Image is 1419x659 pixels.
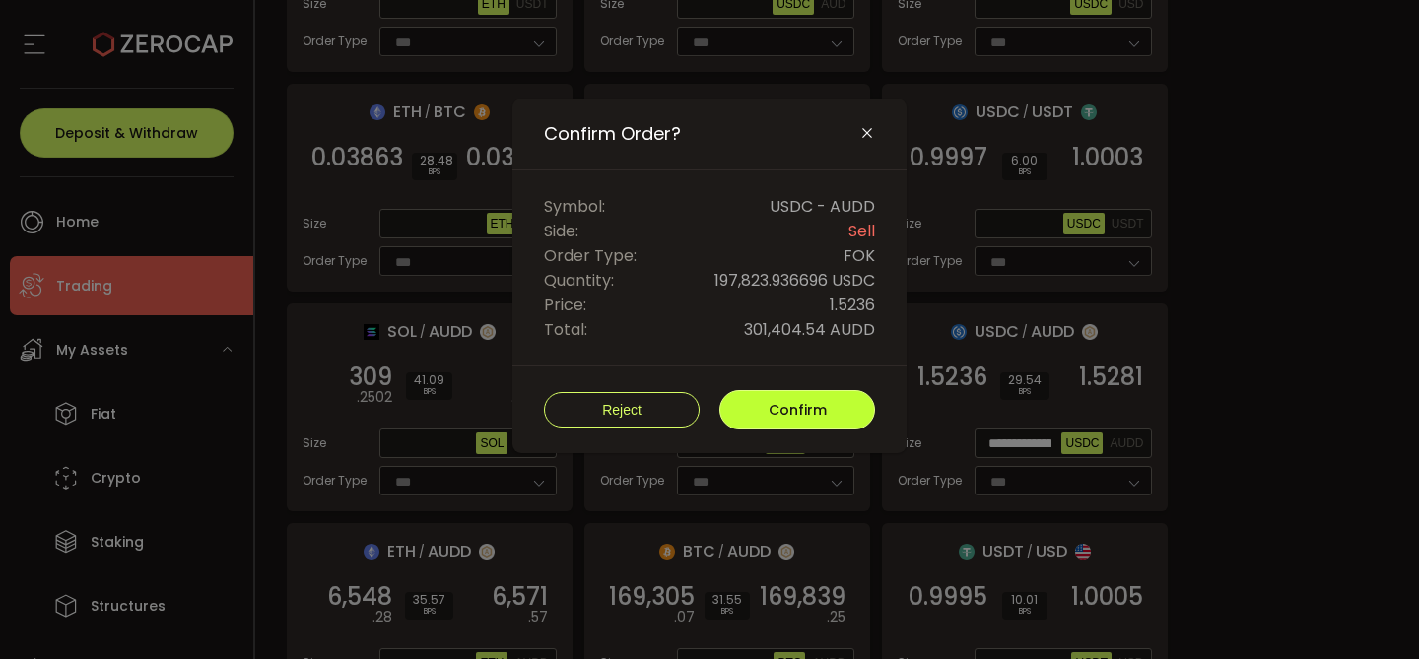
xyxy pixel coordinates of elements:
[744,317,875,342] span: 301,404.54 AUDD
[848,219,875,243] span: Sell
[544,392,700,428] button: Reject
[512,99,907,453] div: Confirm Order?
[544,317,587,342] span: Total:
[544,219,578,243] span: Side:
[544,194,605,219] span: Symbol:
[544,293,586,317] span: Price:
[769,400,827,420] span: Confirm
[844,243,875,268] span: FOK
[544,243,637,268] span: Order Type:
[544,122,681,146] span: Confirm Order?
[770,194,875,219] span: USDC - AUDD
[859,125,875,143] button: Close
[602,402,642,418] span: Reject
[1320,564,1419,659] iframe: Chat Widget
[544,268,614,293] span: Quantity:
[714,268,875,293] span: 197,823.936696 USDC
[719,390,875,429] button: Confirm
[830,293,875,317] span: 1.5236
